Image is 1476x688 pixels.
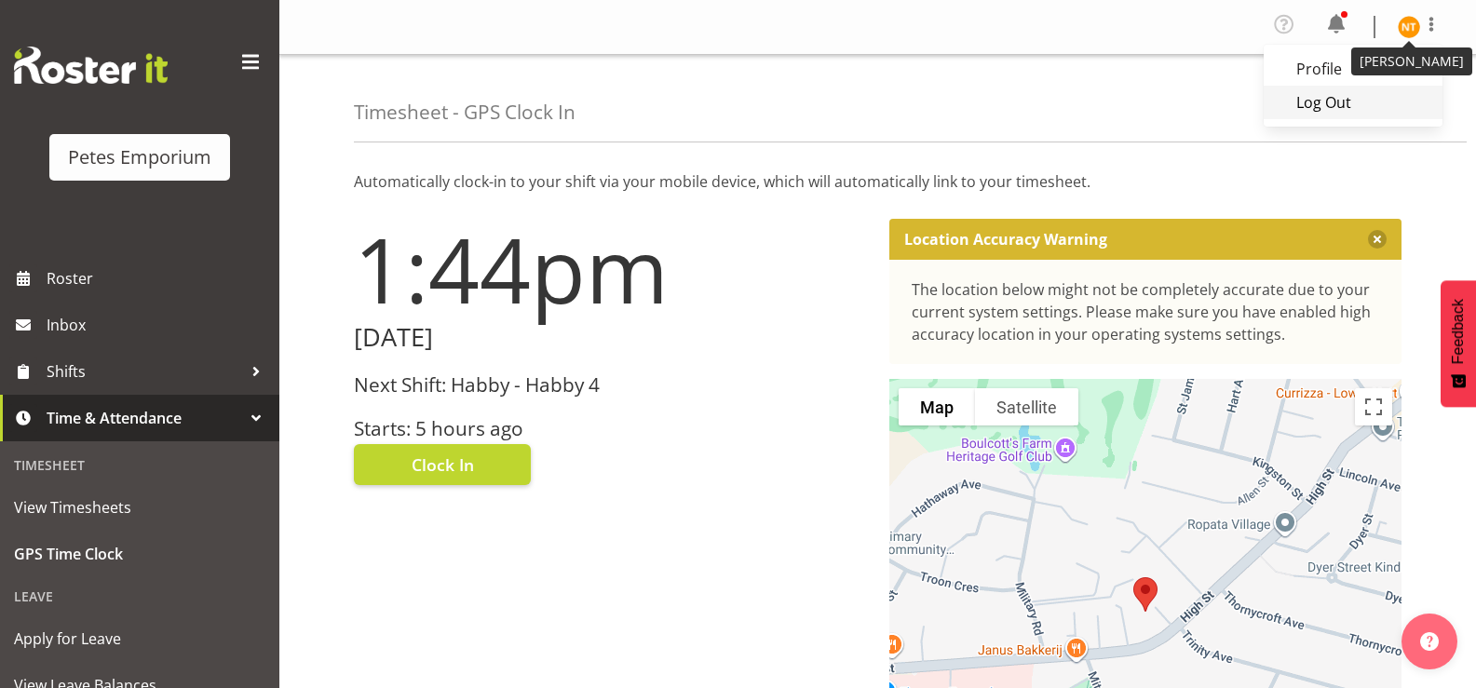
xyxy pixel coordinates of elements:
h1: 1:44pm [354,219,867,319]
div: Leave [5,577,275,615]
a: Log Out [1264,86,1442,119]
span: Feedback [1450,299,1467,364]
span: Time & Attendance [47,404,242,432]
div: The location below might not be completely accurate due to your current system settings. Please m... [912,278,1380,345]
span: View Timesheets [14,493,265,521]
button: Show street map [899,388,975,425]
button: Close message [1368,230,1387,249]
a: View Timesheets [5,484,275,531]
span: Roster [47,264,270,292]
button: Clock In [354,444,531,485]
button: Feedback - Show survey [1441,280,1476,407]
button: Toggle fullscreen view [1355,388,1392,425]
img: nicole-thomson8388.jpg [1398,16,1420,38]
a: GPS Time Clock [5,531,275,577]
div: Timesheet [5,446,275,484]
img: help-xxl-2.png [1420,632,1439,651]
p: Location Accuracy Warning [904,230,1107,249]
span: Apply for Leave [14,625,265,653]
span: Shifts [47,357,242,385]
span: Clock In [412,452,474,477]
a: Profile [1264,52,1442,86]
h3: Starts: 5 hours ago [354,418,867,439]
h3: Next Shift: Habby - Habby 4 [354,374,867,396]
p: Automatically clock-in to your shift via your mobile device, which will automatically link to you... [354,170,1402,193]
span: Inbox [47,311,270,339]
button: Show satellite imagery [975,388,1078,425]
h2: [DATE] [354,323,867,352]
div: Petes Emporium [68,143,211,171]
img: Rosterit website logo [14,47,168,84]
h4: Timesheet - GPS Clock In [354,101,576,123]
a: Apply for Leave [5,615,275,662]
span: GPS Time Clock [14,540,265,568]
